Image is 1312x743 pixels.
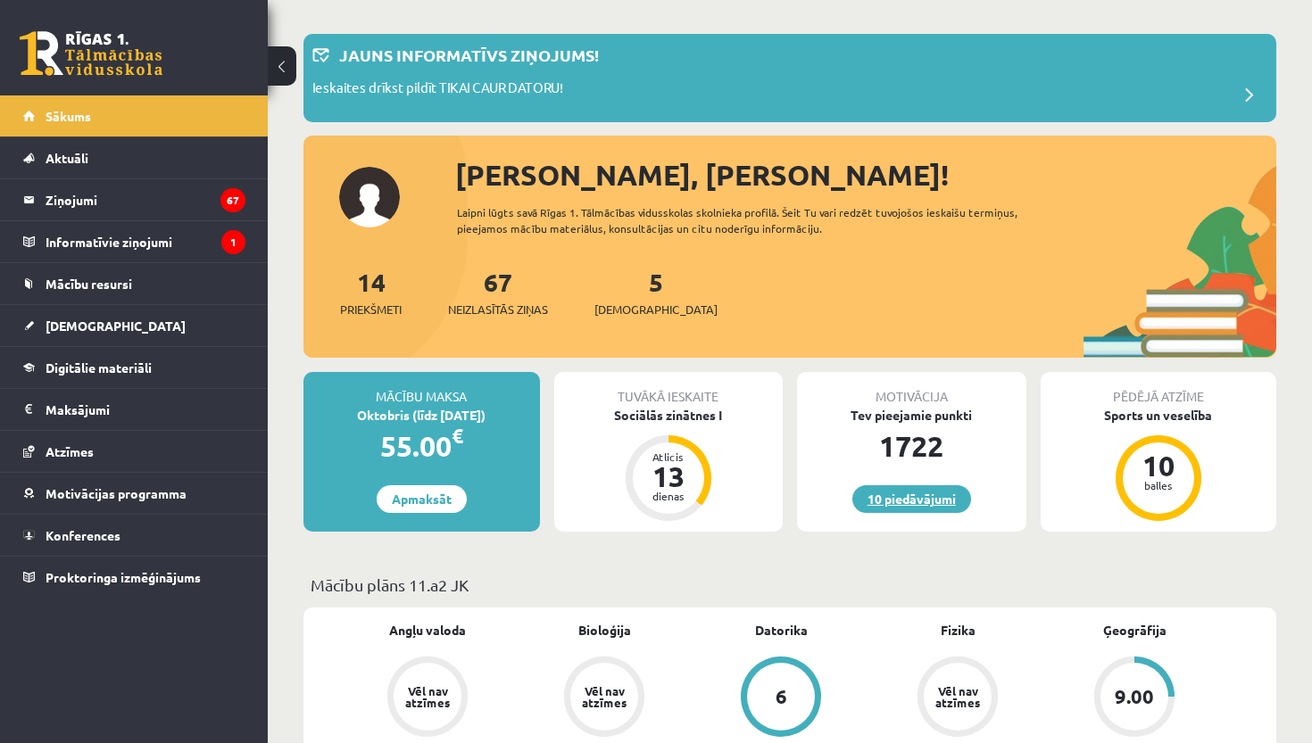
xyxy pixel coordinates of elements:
[23,95,245,136] a: Sākums
[46,221,245,262] legend: Informatīvie ziņojumi
[46,276,132,292] span: Mācību resursi
[516,656,693,740] a: Vēl nav atzīmes
[403,685,453,708] div: Vēl nav atzīmes
[46,443,94,459] span: Atzīmes
[642,462,695,491] div: 13
[797,425,1026,467] div: 1722
[797,372,1026,406] div: Motivācija
[1132,480,1185,491] div: balles
[339,656,516,740] a: Vēl nav atzīmes
[23,221,245,262] a: Informatīvie ziņojumi1
[23,557,245,598] a: Proktoringa izmēģinājums
[448,301,548,318] span: Neizlasītās ziņas
[693,656,869,740] a: 6
[46,485,187,501] span: Motivācijas programma
[594,301,718,318] span: [DEMOGRAPHIC_DATA]
[23,137,245,178] a: Aktuāli
[220,188,245,212] i: 67
[303,406,540,425] div: Oktobris (līdz [DATE])
[1041,406,1277,524] a: Sports un veselība 10 balles
[46,389,245,430] legend: Maksājumi
[340,301,402,318] span: Priekšmeti
[1046,656,1223,740] a: 9.00
[448,266,548,318] a: 67Neizlasītās ziņas
[554,406,784,524] a: Sociālās zinātnes I Atlicis 13 dienas
[23,179,245,220] a: Ziņojumi67
[579,685,629,708] div: Vēl nav atzīmes
[23,305,245,346] a: [DEMOGRAPHIC_DATA]
[797,406,1026,425] div: Tev pieejamie punkti
[23,431,245,472] a: Atzīmes
[312,78,563,103] p: Ieskaites drīkst pildīt TIKAI CAUR DATORU!
[46,150,88,166] span: Aktuāli
[23,389,245,430] a: Maksājumi
[221,230,245,254] i: 1
[23,347,245,388] a: Digitālie materiāli
[23,263,245,304] a: Mācību resursi
[46,569,201,585] span: Proktoringa izmēģinājums
[46,527,120,543] span: Konferences
[455,153,1276,196] div: [PERSON_NAME], [PERSON_NAME]!
[457,204,1041,236] div: Laipni lūgts savā Rīgas 1. Tālmācības vidusskolas skolnieka profilā. Šeit Tu vari redzēt tuvojošo...
[303,425,540,467] div: 55.00
[46,359,152,376] span: Digitālie materiāli
[941,621,976,640] a: Fizika
[1103,621,1167,640] a: Ģeogrāfija
[23,515,245,556] a: Konferences
[1041,406,1277,425] div: Sports un veselība
[46,179,245,220] legend: Ziņojumi
[20,31,162,76] a: Rīgas 1. Tālmācības vidusskola
[776,687,787,706] div: 6
[339,43,599,67] p: Jauns informatīvs ziņojums!
[340,266,402,318] a: 14Priekšmeti
[594,266,718,318] a: 5[DEMOGRAPHIC_DATA]
[46,108,91,124] span: Sākums
[1041,372,1277,406] div: Pēdējā atzīme
[311,573,1269,597] p: Mācību plāns 11.a2 JK
[46,318,186,334] span: [DEMOGRAPHIC_DATA]
[852,485,971,513] a: 10 piedāvājumi
[1132,451,1185,480] div: 10
[1115,687,1154,706] div: 9.00
[578,621,631,640] a: Bioloģija
[23,473,245,514] a: Motivācijas programma
[312,43,1267,113] a: Jauns informatīvs ziņojums! Ieskaites drīkst pildīt TIKAI CAUR DATORU!
[377,485,467,513] a: Apmaksāt
[755,621,808,640] a: Datorika
[642,491,695,501] div: dienas
[869,656,1046,740] a: Vēl nav atzīmes
[554,406,784,425] div: Sociālās zinātnes I
[303,372,540,406] div: Mācību maksa
[452,423,463,449] span: €
[642,451,695,462] div: Atlicis
[389,621,466,640] a: Angļu valoda
[554,372,784,406] div: Tuvākā ieskaite
[933,685,983,708] div: Vēl nav atzīmes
